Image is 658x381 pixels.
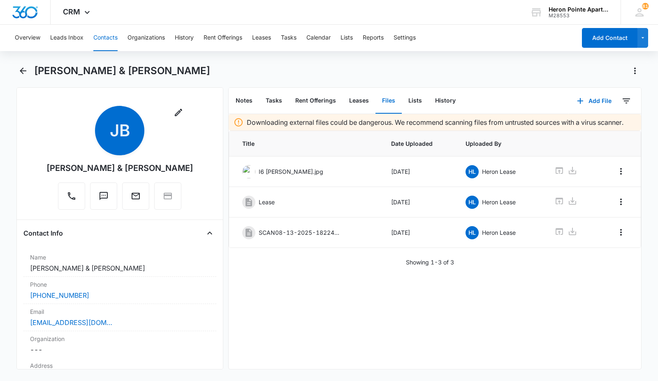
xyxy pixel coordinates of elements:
button: Overflow Menu [614,226,628,239]
button: Overflow Menu [614,195,628,208]
h4: Contact Info [23,228,63,238]
label: Address [30,361,210,370]
td: [DATE] [381,157,456,187]
button: Close [203,227,216,240]
button: Leads Inbox [50,25,83,51]
p: Heron Lease [482,228,516,237]
span: CRM [63,7,80,16]
button: Contacts [93,25,118,51]
label: Name [30,253,210,262]
button: Rent Offerings [204,25,242,51]
span: Uploaded By [466,139,535,148]
button: Lists [402,88,429,114]
label: Email [30,307,210,316]
dd: --- [30,345,210,355]
button: Leases [343,88,375,114]
span: HL [466,165,479,178]
a: [EMAIL_ADDRESS][DOMAIN_NAME] [30,318,112,327]
a: Call [58,195,85,202]
button: Files [375,88,402,114]
p: Heron Lease [482,198,516,206]
a: [PHONE_NUMBER] [30,290,89,300]
p: Lease [259,198,275,206]
a: Email [122,195,149,202]
label: Phone [30,280,210,289]
button: Email [122,182,149,210]
button: Leases [252,25,271,51]
span: HL [466,226,479,239]
td: [DATE] [381,187,456,217]
div: Email[EMAIL_ADDRESS][DOMAIN_NAME] [23,304,216,331]
button: Settings [394,25,416,51]
button: Tasks [259,88,289,114]
div: Organization--- [23,331,216,358]
button: Add Contact [582,28,637,48]
div: account id [549,13,609,19]
span: JB [95,106,144,155]
button: Lists [341,25,353,51]
span: 81 [642,3,649,9]
button: Calendar [306,25,331,51]
p: I6 [PERSON_NAME].jpg [259,167,323,176]
button: History [429,88,462,114]
button: History [175,25,194,51]
p: Downloading external files could be dangerous. We recommend scanning files from untrusted sources... [247,117,623,127]
button: Organizations [127,25,165,51]
span: Title [242,139,371,148]
p: Heron Lease [482,167,516,176]
div: account name [549,6,609,13]
a: Text [90,195,117,202]
p: Showing 1-3 of 3 [406,258,454,266]
td: [DATE] [381,217,456,248]
p: SCAN08-13-2025-182243.pdf [259,228,341,237]
span: Date Uploaded [391,139,446,148]
button: Call [58,182,85,210]
span: HL [466,196,479,209]
button: Overflow Menu [614,165,628,178]
button: Text [90,182,117,210]
div: [PERSON_NAME] & [PERSON_NAME] [46,162,193,174]
button: Back [16,64,29,77]
div: notifications count [642,3,649,9]
button: Filters [620,94,633,108]
dd: [PERSON_NAME] & [PERSON_NAME] [30,263,210,273]
button: Notes [229,88,259,114]
button: Rent Offerings [289,88,343,114]
h1: [PERSON_NAME] & [PERSON_NAME] [34,65,210,77]
button: Reports [363,25,384,51]
button: Tasks [281,25,297,51]
div: Name[PERSON_NAME] & [PERSON_NAME] [23,250,216,277]
button: Add File [569,91,620,111]
button: Overview [15,25,40,51]
button: Actions [628,64,642,77]
label: Organization [30,334,210,343]
div: Phone[PHONE_NUMBER] [23,277,216,304]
